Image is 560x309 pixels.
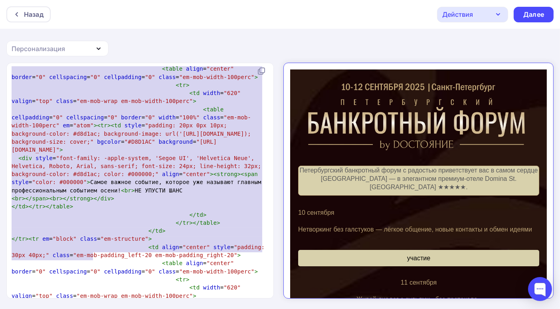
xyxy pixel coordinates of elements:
span: > [87,179,91,185]
span: "0" [53,114,63,121]
span: "center" [206,65,234,72]
span: border [12,268,32,275]
div: 10 сентября Нетворкинг без галстуков — лёгкое общение, новые контакты и обмен идеями [8,139,249,172]
span: class [159,74,176,80]
span: cellspacing [49,74,87,80]
span: style [214,244,231,250]
span: class [159,268,176,275]
span: > [237,252,241,258]
span: border [121,114,141,121]
span: "#D8D1AC" [125,139,155,145]
span: cellspacing [49,268,87,275]
span: table [200,220,217,226]
span: class [203,114,220,121]
span: width [203,284,220,291]
span: class [53,252,70,258]
span: < [148,244,152,250]
span: > [59,147,63,153]
span: tr [179,82,186,88]
span: td [114,122,121,129]
span: table [206,106,224,113]
span: tr [179,276,186,283]
span: < [121,187,125,194]
span: style [36,155,53,161]
span: ></ [59,195,70,202]
span: < [12,195,15,202]
span: "em-mob-wrap em-mob-width-100perc" [77,98,193,104]
span: > [148,236,152,242]
span: >< [25,236,32,242]
span: "0" [36,268,46,275]
span: align [162,171,179,177]
span: br [125,187,131,194]
span: = = = = = = = = = [12,106,254,153]
span: td [18,203,25,210]
span: bgcolor [97,139,121,145]
span: = = = [12,284,244,299]
span: strong [70,195,90,202]
span: td [152,244,158,250]
span: style [12,179,29,185]
span: class [80,236,97,242]
span: border [12,74,32,80]
span: </ [148,228,155,234]
span: < [162,260,166,266]
span: background [159,139,193,145]
span: < [18,155,22,161]
span: "color: #000000" [32,179,87,185]
span: width [159,114,176,121]
span: br [53,195,59,202]
span: "0" [107,114,118,121]
span: valign [12,293,32,299]
a: участие [8,180,249,197]
span: width [203,90,220,96]
span: div [101,195,111,202]
span: > [255,74,258,80]
span: ></ [90,195,101,202]
span: align [186,65,203,72]
span: < [162,65,166,72]
span: cellpadding [104,74,141,80]
span: >< [46,195,53,202]
span: </ [190,212,196,218]
span: "0" [36,74,46,80]
span: td [196,212,203,218]
span: >< [107,122,114,129]
span: 11 сентября [111,210,147,216]
span: > [217,220,220,226]
span: > [162,228,166,234]
span: valign [12,98,32,104]
span: < [190,284,193,291]
span: ></ [25,203,36,210]
div: Петербургский банкротный форум с радостью приветствует вас в самом сердце [GEOGRAPHIC_DATA] — в э... [8,97,249,122]
span: em [63,122,70,129]
span: >< [210,171,217,177]
span: > [255,268,258,275]
span: "em-mob-padding_left-20 em-mob-padding_right-20" [73,252,237,258]
span: "font-family: -apple-system, 'Segoe UI', 'Helvetica Neue', Helvetica, Roboto, Arial, sans-serif; ... [12,155,265,178]
span: span [32,195,46,202]
span: table [53,203,70,210]
span: tr [32,236,39,242]
span: cellpadding [104,268,141,275]
span: >< [237,171,244,177]
button: Персонализация [6,41,109,56]
span: = = = [12,90,244,104]
div: Далее [523,10,544,19]
span: cellpadding [12,114,49,121]
span: > [193,98,196,104]
span: em [42,236,49,242]
span: "0" [145,114,155,121]
span: "top" [36,98,53,104]
span: = = = = = [12,260,258,274]
span: </ [12,203,18,210]
span: Живой диалог с судьями «без протокола» [66,226,191,233]
div: Персонализация [12,44,65,53]
span: tr [36,203,42,210]
span: td [155,228,162,234]
span: < [176,82,179,88]
span: td [193,284,200,291]
span: "block" [53,236,77,242]
span: "top" [36,293,53,299]
span: > [193,293,196,299]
